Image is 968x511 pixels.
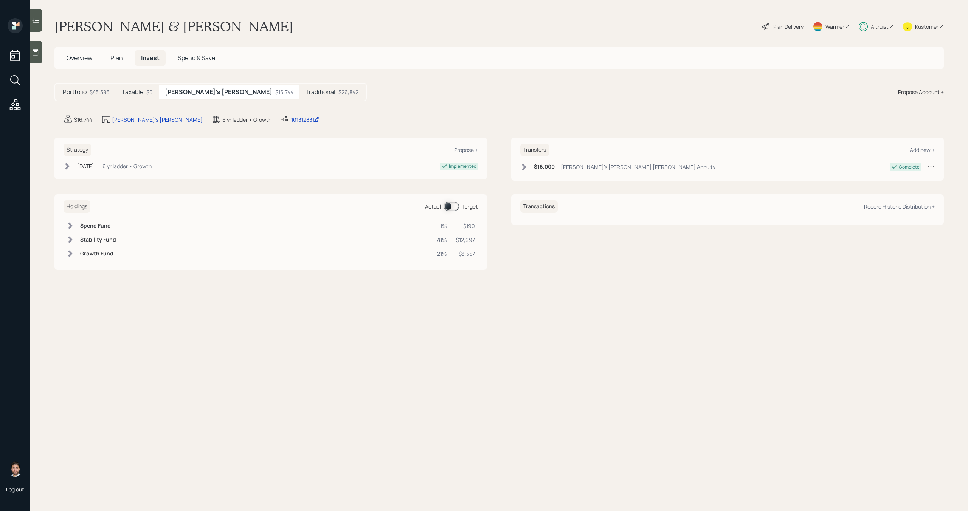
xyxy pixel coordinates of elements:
[54,18,293,35] h1: [PERSON_NAME] & [PERSON_NAME]
[454,146,478,153] div: Propose +
[436,236,447,244] div: 78%
[773,23,804,31] div: Plan Delivery
[520,200,558,213] h6: Transactions
[520,144,549,156] h6: Transfers
[63,88,87,96] h5: Portfolio
[122,88,143,96] h5: Taxable
[222,116,271,124] div: 6 yr ladder • Growth
[561,163,715,171] div: [PERSON_NAME]'s [PERSON_NAME] [PERSON_NAME] Annuity
[456,250,475,258] div: $3,557
[6,486,24,493] div: Log out
[146,88,153,96] div: $0
[456,236,475,244] div: $12,997
[80,223,116,229] h6: Spend Fund
[534,164,555,170] h6: $16,000
[178,54,215,62] span: Spend & Save
[64,200,90,213] h6: Holdings
[74,116,92,124] div: $16,744
[64,144,91,156] h6: Strategy
[77,162,94,170] div: [DATE]
[291,116,319,124] div: 10131283
[102,162,152,170] div: 6 yr ladder • Growth
[110,54,123,62] span: Plan
[456,222,475,230] div: $190
[462,203,478,211] div: Target
[67,54,92,62] span: Overview
[338,88,358,96] div: $26,842
[825,23,844,31] div: Warmer
[112,116,203,124] div: [PERSON_NAME]'s [PERSON_NAME]
[306,88,335,96] h5: Traditional
[449,163,476,170] div: Implemented
[141,54,160,62] span: Invest
[90,88,110,96] div: $43,586
[436,250,447,258] div: 21%
[864,203,935,210] div: Record Historic Distribution +
[275,88,293,96] div: $16,744
[915,23,939,31] div: Kustomer
[425,203,441,211] div: Actual
[436,222,447,230] div: 1%
[80,251,116,257] h6: Growth Fund
[8,461,23,477] img: michael-russo-headshot.png
[899,164,920,170] div: Complete
[165,88,272,96] h5: [PERSON_NAME]'s [PERSON_NAME]
[80,237,116,243] h6: Stability Fund
[910,146,935,153] div: Add new +
[871,23,889,31] div: Altruist
[898,88,944,96] div: Propose Account +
